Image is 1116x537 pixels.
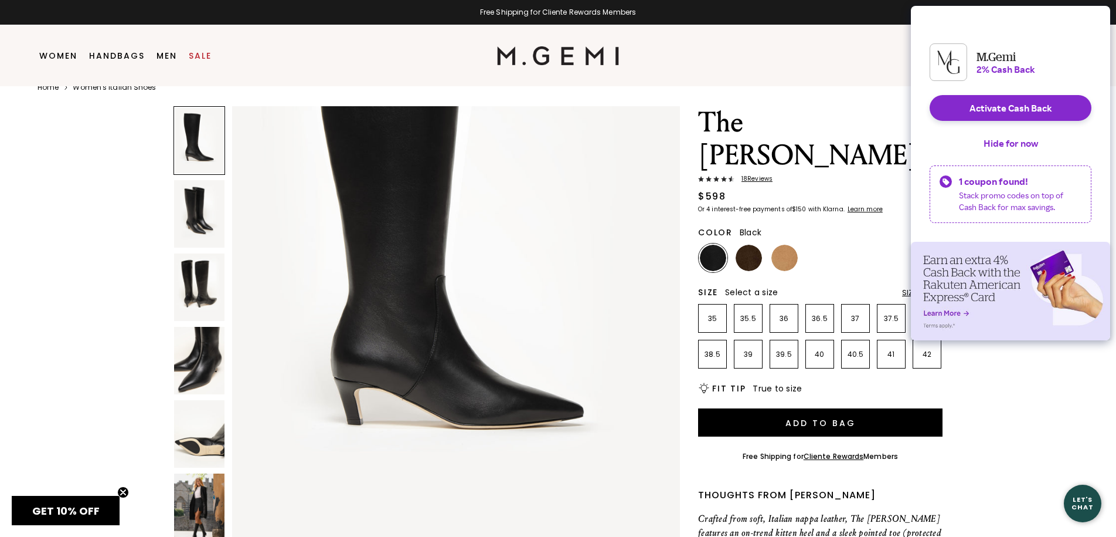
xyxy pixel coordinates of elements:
div: Let's Chat [1064,496,1101,511]
p: 39.5 [770,350,798,359]
div: Size Chart [902,288,943,298]
p: 40.5 [842,350,869,359]
h1: The [PERSON_NAME] [698,106,943,172]
p: 42 [913,350,941,359]
span: GET 10% OFF [32,504,100,518]
klarna-placement-style-body: with Klarna [808,205,846,214]
h2: Fit Tip [712,384,746,393]
h2: Size [698,288,718,297]
img: The Tina [174,400,224,468]
p: 35 [699,314,726,323]
img: The Tina [174,327,224,394]
button: Add to Bag [698,408,943,437]
a: Cliente Rewards [804,451,864,461]
a: Learn more [846,206,883,213]
a: Handbags [89,51,145,60]
a: Women's Italian Shoes [73,83,156,92]
klarna-placement-style-cta: Learn more [848,205,883,214]
p: 37.5 [877,314,905,323]
h2: Color [698,228,733,237]
p: 39 [734,350,762,359]
p: 35.5 [734,314,762,323]
div: Thoughts from [PERSON_NAME] [698,488,943,502]
span: 18 Review s [734,175,773,183]
p: 36 [770,314,798,323]
klarna-placement-style-amount: $150 [792,205,806,214]
a: Home [38,83,59,92]
div: Free Shipping for Members [743,452,898,461]
img: Chocolate [736,245,762,271]
klarna-placement-style-body: Or 4 interest-free payments of [698,205,792,214]
span: Select a size [725,286,778,298]
div: GET 10% OFFClose teaser [12,496,120,525]
img: Black [700,245,726,271]
p: 38.5 [699,350,726,359]
span: Black [740,227,761,238]
img: M.Gemi [497,46,620,65]
div: $598 [698,190,726,204]
a: Men [156,51,177,60]
span: True to size [753,383,802,394]
p: 40 [806,350,833,359]
a: 18Reviews [698,175,943,185]
img: The Tina [174,254,224,321]
img: The Tina [174,180,224,248]
p: 36.5 [806,314,833,323]
button: Close teaser [117,487,129,498]
p: 37 [842,314,869,323]
img: Biscuit [771,245,798,271]
a: Women [39,51,77,60]
p: 41 [877,350,905,359]
a: Sale [189,51,212,60]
